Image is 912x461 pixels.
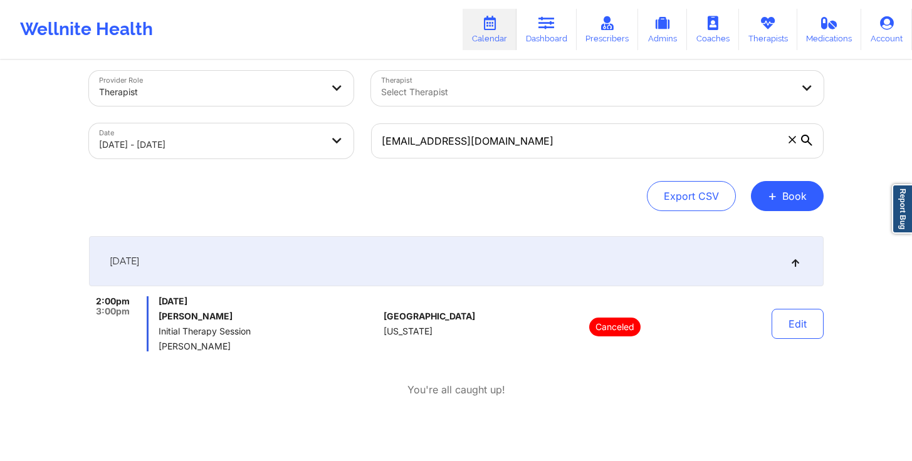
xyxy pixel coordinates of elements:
[96,296,130,306] span: 2:00pm
[463,9,516,50] a: Calendar
[384,326,432,336] span: [US_STATE]
[638,9,687,50] a: Admins
[371,123,824,158] input: Search by patient email
[772,309,824,339] button: Edit
[96,306,130,316] span: 3:00pm
[687,9,739,50] a: Coaches
[577,9,639,50] a: Prescribers
[861,9,912,50] a: Account
[892,184,912,234] a: Report Bug
[110,255,139,267] span: [DATE]
[99,78,322,106] div: Therapist
[384,311,475,321] span: [GEOGRAPHIC_DATA]
[739,9,797,50] a: Therapists
[768,192,777,199] span: +
[407,383,505,397] p: You're all caught up!
[159,311,379,321] h6: [PERSON_NAME]
[159,326,379,336] span: Initial Therapy Session
[589,318,641,336] p: Canceled
[751,181,824,211] button: +Book
[797,9,862,50] a: Medications
[516,9,577,50] a: Dashboard
[159,341,379,351] span: [PERSON_NAME]
[159,296,379,306] span: [DATE]
[647,181,736,211] button: Export CSV
[99,131,322,158] div: [DATE] - [DATE]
